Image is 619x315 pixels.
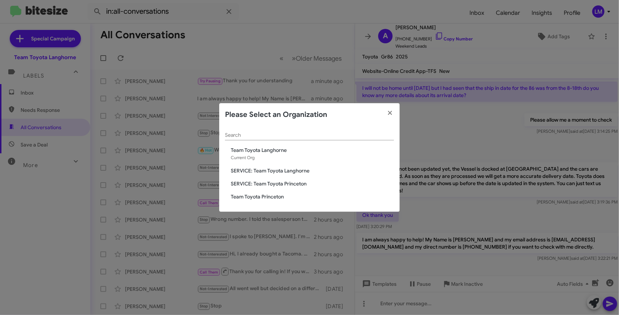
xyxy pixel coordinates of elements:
[231,180,394,187] span: SERVICE: Team Toyota Princeton
[225,109,327,121] h2: Please Select an Organization
[231,193,394,200] span: Team Toyota Princeton
[231,146,394,154] span: Team Toyota Langhorne
[231,155,255,160] span: Current Org
[231,167,394,174] span: SERVICE: Team Toyota Langhorne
